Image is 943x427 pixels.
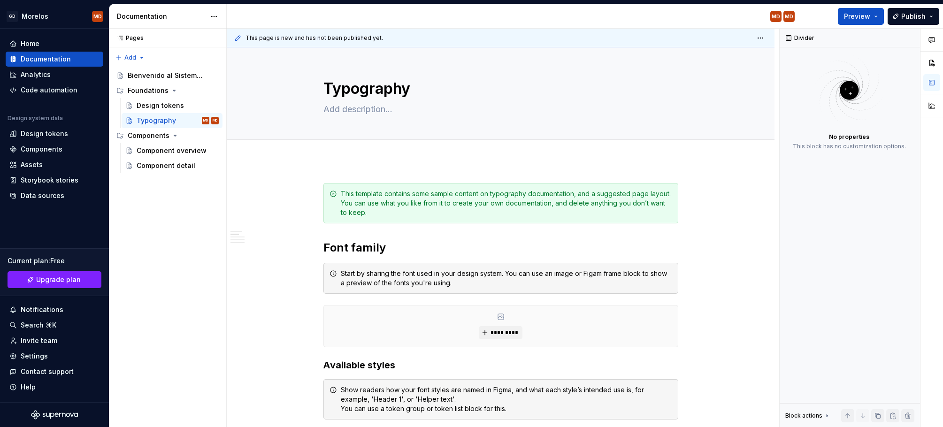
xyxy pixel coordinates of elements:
button: Search ⌘K [6,318,103,333]
div: Pages [113,34,144,42]
div: Invite team [21,336,57,345]
span: Publish [901,12,926,21]
a: Storybook stories [6,173,103,188]
button: Help [6,380,103,395]
a: Design tokens [122,98,222,113]
button: Add [113,51,148,64]
a: Analytics [6,67,103,82]
div: MD [213,116,217,125]
div: Home [21,39,39,48]
div: MD [93,13,102,20]
div: Show readers how your font styles are named in Figma, and what each style’s intended use is, for ... [341,385,672,413]
div: This block has no customization options. [793,143,906,150]
div: Documentation [21,54,71,64]
div: Start by sharing the font used in your design system. You can use an image or Figam frame block t... [341,269,672,288]
a: Home [6,36,103,51]
button: Contact support [6,364,103,379]
div: Code automation [21,85,77,95]
div: Design system data [8,114,63,122]
div: Help [21,382,36,392]
button: Notifications [6,302,103,317]
span: Preview [844,12,870,21]
div: Assets [21,160,43,169]
h3: Available styles [323,358,678,372]
div: Foundations [128,86,169,95]
div: Documentation [117,12,206,21]
a: Data sources [6,188,103,203]
a: Component overview [122,143,222,158]
a: TypographyMDMD [122,113,222,128]
div: GD [7,11,18,22]
a: Assets [6,157,103,172]
a: Invite team [6,333,103,348]
div: MD [772,13,780,20]
div: Block actions [785,412,822,419]
div: Storybook stories [21,175,78,185]
div: Components [113,128,222,143]
a: Bienvenido al Sistema de Diseño del Gobierno [PERSON_NAME] [113,68,222,83]
div: Notifications [21,305,63,314]
div: Design tokens [21,129,68,138]
textarea: Typography [322,77,676,100]
div: Foundations [113,83,222,98]
div: Bienvenido al Sistema de Diseño del Gobierno [PERSON_NAME] [128,71,205,80]
div: Component detail [137,161,195,170]
div: Contact support [21,367,74,376]
a: Settings [6,349,103,364]
div: Components [128,131,169,140]
div: Morelos [22,12,48,21]
div: MD [203,116,208,125]
div: This template contains some sample content on typography documentation, and a suggested page layo... [341,189,672,217]
div: MD [785,13,793,20]
a: Components [6,142,103,157]
div: Block actions [785,409,831,422]
div: Analytics [21,70,51,79]
div: Component overview [137,146,207,155]
h2: Font family [323,240,678,255]
a: Code automation [6,83,103,98]
button: Publish [888,8,939,25]
div: Typography [137,116,176,125]
div: No properties [829,133,869,141]
a: Design tokens [6,126,103,141]
span: This page is new and has not been published yet. [245,34,383,42]
div: Design tokens [137,101,184,110]
div: Components [21,145,62,154]
svg: Supernova Logo [31,410,78,419]
a: Component detail [122,158,222,173]
span: Add [124,54,136,61]
div: Current plan : Free [8,256,101,266]
div: Search ⌘K [21,320,56,330]
div: Page tree [113,68,222,173]
button: Preview [838,8,884,25]
a: Upgrade plan [8,271,101,288]
div: Settings [21,351,48,361]
a: Documentation [6,52,103,67]
button: GDMorelosMD [2,6,107,26]
span: Upgrade plan [36,275,81,284]
div: Data sources [21,191,64,200]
